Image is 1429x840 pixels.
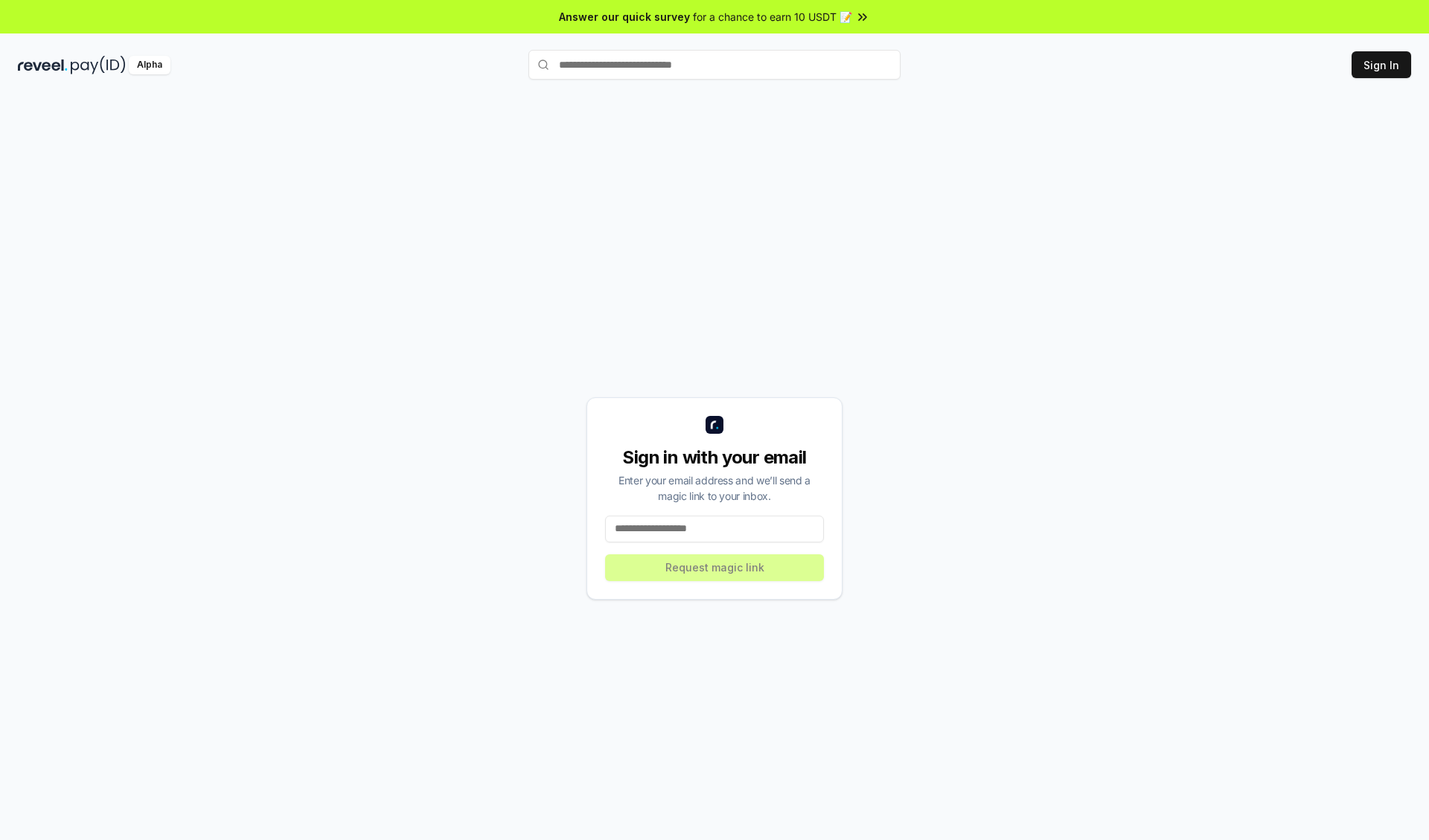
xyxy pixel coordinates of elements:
img: pay_id [71,56,126,74]
img: reveel_dark [18,56,68,74]
div: Enter your email address and we’ll send a magic link to your inbox. [605,472,824,504]
span: Answer our quick survey [559,9,690,25]
div: Alpha [129,56,170,74]
button: Sign In [1352,51,1411,78]
span: for a chance to earn 10 USDT 📝 [693,9,852,25]
img: logo_small [706,416,723,434]
div: Sign in with your email [605,446,824,469]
